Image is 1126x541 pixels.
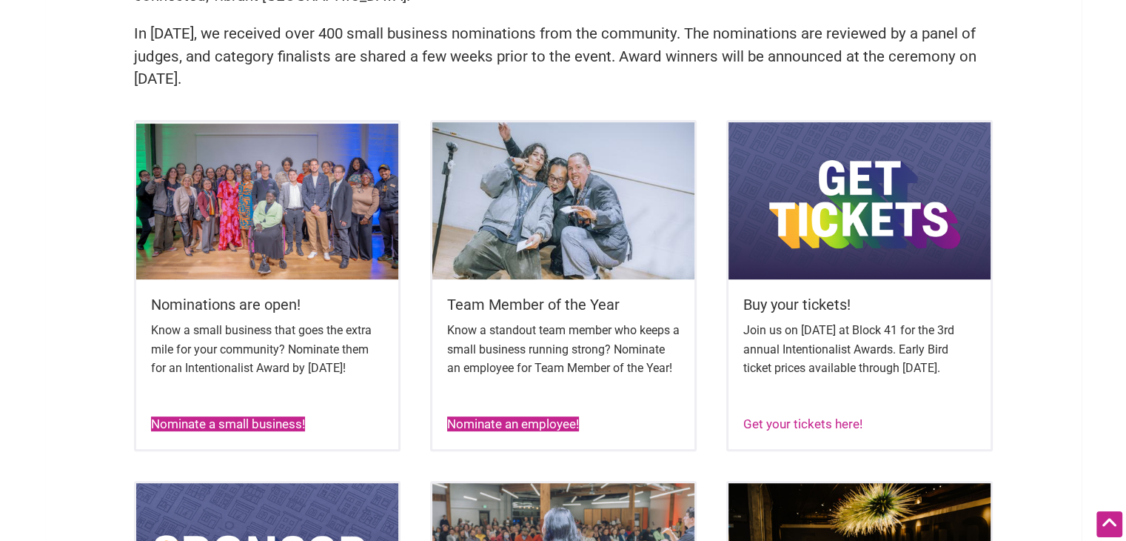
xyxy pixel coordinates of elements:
h5: Nominations are open! [151,294,383,315]
a: Get your tickets here! [743,416,862,431]
p: Know a small business that goes the extra mile for your community? Nominate them for an Intention... [151,321,383,378]
a: Nominate an employee! [447,416,579,431]
h5: Team Member of the Year [447,294,680,315]
p: Know a standout team member who keeps a small business running strong? Nominate an employee for T... [447,321,680,378]
p: Join us on [DATE] at Block 41 for the 3rd annual Intentionalist Awards. Early Bird ticket prices ... [743,321,976,378]
h5: Buy your tickets! [743,294,976,315]
div: Scroll Back to Top [1096,511,1122,537]
a: Nominate a small business! [151,416,305,431]
p: In [DATE], we received over 400 small business nominations from the community. The nominations ar... [134,22,993,90]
